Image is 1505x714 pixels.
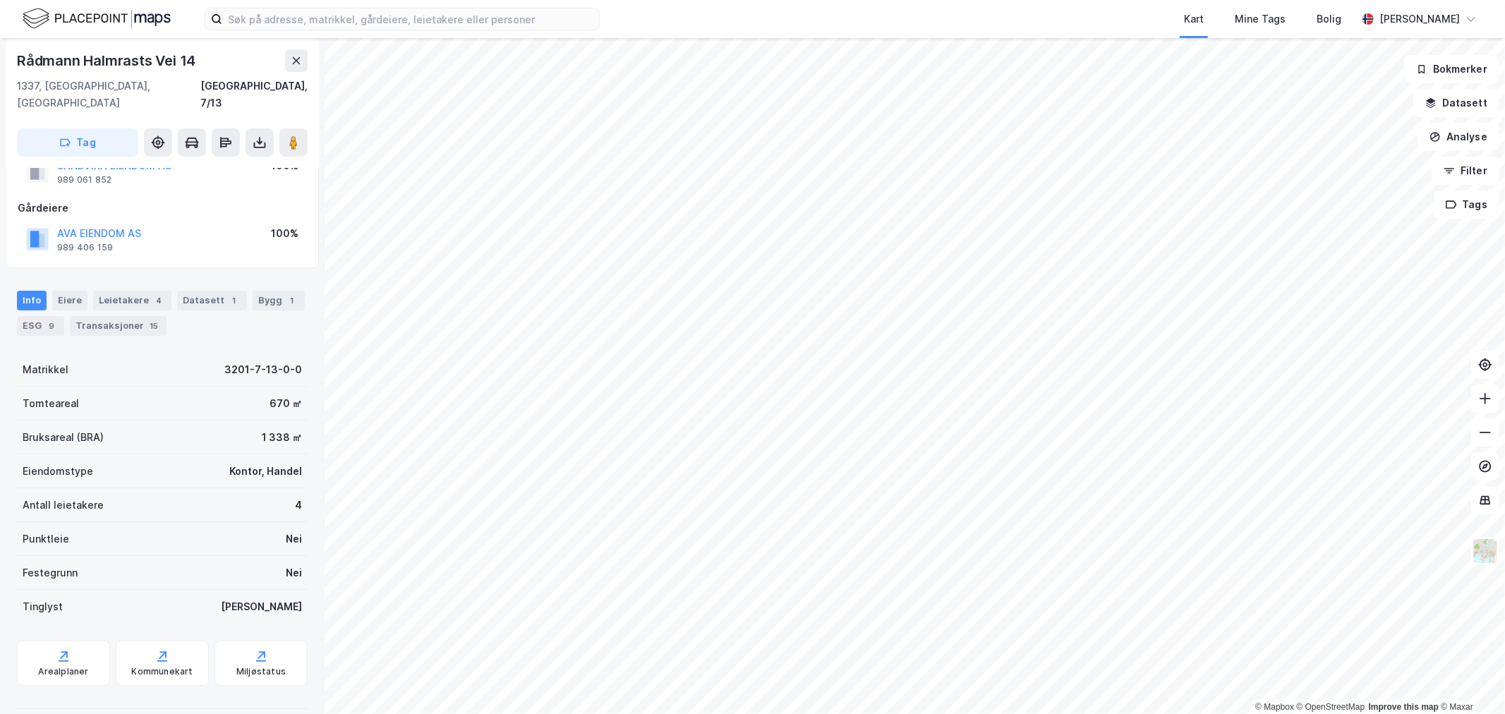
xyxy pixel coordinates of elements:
div: Leietakere [93,291,171,310]
div: Mine Tags [1235,11,1286,28]
div: Tomteareal [23,395,79,412]
div: Miljøstatus [236,666,286,677]
div: [GEOGRAPHIC_DATA], 7/13 [200,78,308,111]
img: logo.f888ab2527a4732fd821a326f86c7f29.svg [23,6,171,31]
button: Filter [1432,157,1499,185]
div: Kommunekart [131,666,193,677]
div: Antall leietakere [23,497,104,514]
div: Bygg [253,291,305,310]
img: Z [1472,538,1499,564]
div: 1 338 ㎡ [262,429,302,446]
a: OpenStreetMap [1297,702,1365,712]
div: Eiendomstype [23,463,93,480]
button: Bokmerker [1404,55,1499,83]
div: 1 [227,294,241,308]
div: Nei [286,564,302,581]
button: Tags [1434,190,1499,219]
div: Matrikkel [23,361,68,378]
a: Mapbox [1255,702,1294,712]
div: 3201-7-13-0-0 [224,361,302,378]
div: Punktleie [23,531,69,547]
div: [PERSON_NAME] [1379,11,1460,28]
div: Bolig [1317,11,1341,28]
button: Datasett [1413,89,1499,117]
div: 989 061 852 [57,174,111,186]
input: Søk på adresse, matrikkel, gårdeiere, leietakere eller personer [222,8,599,30]
div: Nei [286,531,302,547]
div: Rådmann Halmrasts Vei 14 [17,49,198,72]
div: 1 [285,294,299,308]
iframe: Chat Widget [1434,646,1505,714]
div: Kontrollprogram for chat [1434,646,1505,714]
button: Analyse [1418,123,1499,151]
div: 670 ㎡ [270,395,302,412]
div: Gårdeiere [18,200,307,217]
button: Tag [17,128,138,157]
div: 9 [44,319,59,333]
div: Kart [1184,11,1204,28]
div: Arealplaner [38,666,88,677]
div: Festegrunn [23,564,78,581]
div: 15 [147,319,161,333]
div: Bruksareal (BRA) [23,429,104,446]
div: Info [17,291,47,310]
div: Transaksjoner [70,316,167,336]
div: 989 406 159 [57,242,113,253]
div: Kontor, Handel [229,463,302,480]
div: 4 [295,497,302,514]
div: 4 [152,294,166,308]
div: Tinglyst [23,598,63,615]
div: 100% [271,225,298,242]
div: Eiere [52,291,87,310]
div: [PERSON_NAME] [221,598,302,615]
div: 1337, [GEOGRAPHIC_DATA], [GEOGRAPHIC_DATA] [17,78,200,111]
div: ESG [17,316,64,336]
div: Datasett [177,291,247,310]
a: Improve this map [1369,702,1439,712]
